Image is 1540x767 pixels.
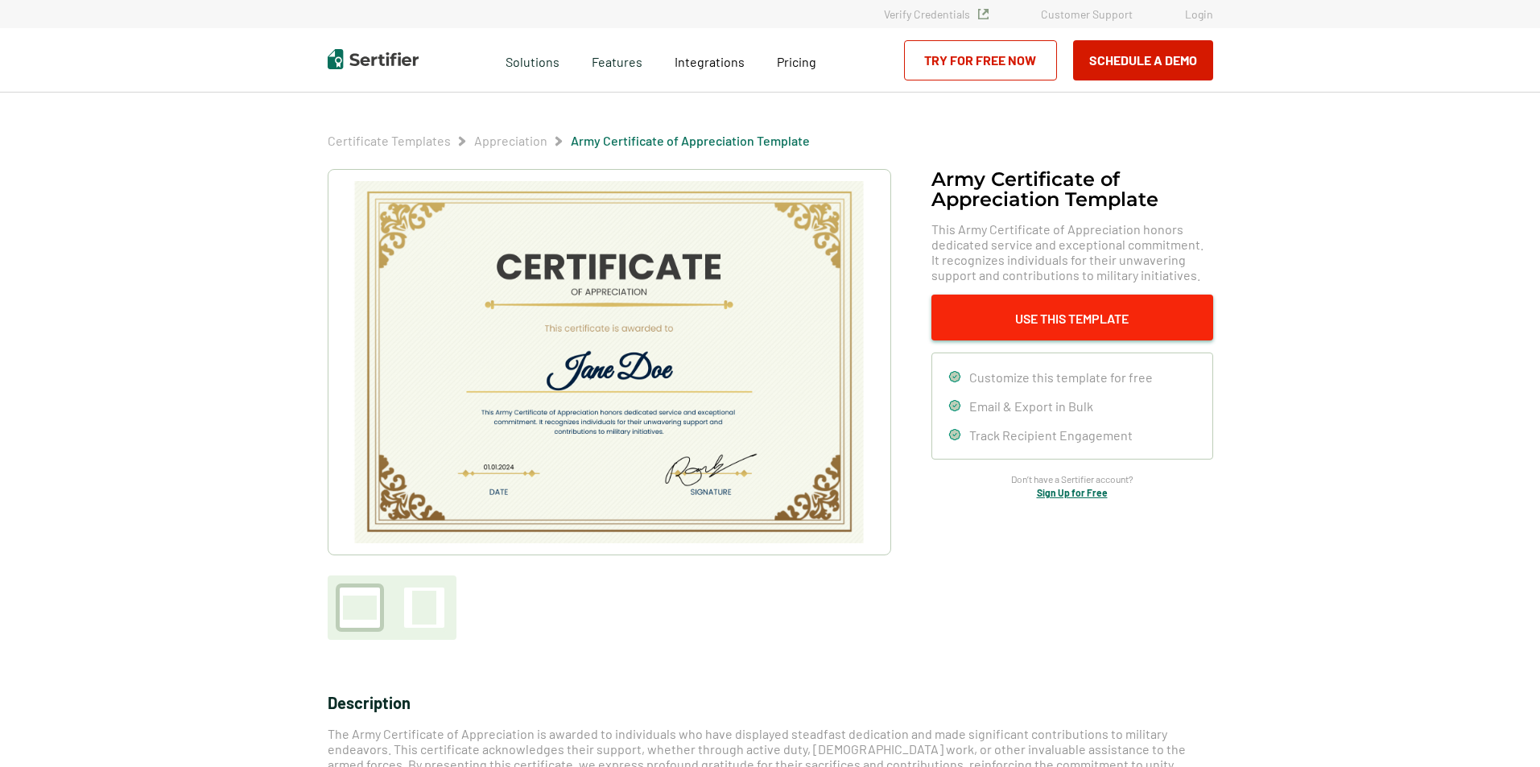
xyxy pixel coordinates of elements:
[777,50,816,70] a: Pricing
[474,133,547,149] span: Appreciation
[328,693,411,712] span: Description
[592,50,642,70] span: Features
[506,50,559,70] span: Solutions
[571,133,810,148] a: Army Certificate of Appreciation​ Template
[969,369,1153,385] span: Customize this template for free
[1041,7,1133,21] a: Customer Support
[884,7,989,21] a: Verify Credentials
[1185,7,1213,21] a: Login
[969,427,1133,443] span: Track Recipient Engagement
[904,40,1057,80] a: Try for Free Now
[571,133,810,149] span: Army Certificate of Appreciation​ Template
[328,133,810,149] div: Breadcrumb
[978,9,989,19] img: Verified
[328,133,451,148] a: Certificate Templates
[474,133,547,148] a: Appreciation
[969,398,1093,414] span: Email & Export in Bulk
[353,181,865,543] img: Army Certificate of Appreciation​ Template
[931,295,1213,340] button: Use This Template
[1037,487,1108,498] a: Sign Up for Free
[328,49,419,69] img: Sertifier | Digital Credentialing Platform
[328,133,451,149] span: Certificate Templates
[675,54,745,69] span: Integrations
[931,221,1213,282] span: This Army Certificate of Appreciation honors dedicated service and exceptional commitment. It rec...
[1011,472,1133,487] span: Don’t have a Sertifier account?
[777,54,816,69] span: Pricing
[931,169,1213,209] h1: Army Certificate of Appreciation​ Template
[675,50,745,70] a: Integrations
